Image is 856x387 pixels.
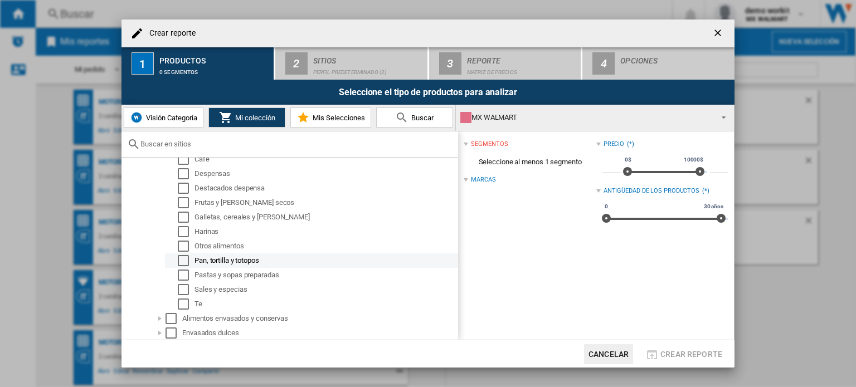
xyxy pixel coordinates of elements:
div: Perfil predeterminado (2) [313,63,423,75]
span: 30 años [702,202,725,211]
img: wiser-icon-blue.png [130,111,143,124]
md-checkbox: Select [178,212,194,223]
md-checkbox: Select [166,313,182,324]
div: 3 [439,52,461,75]
md-checkbox: Select [166,327,182,339]
div: Sales y especias [194,284,456,295]
div: 2 [285,52,308,75]
div: Te [194,298,456,310]
div: Destacados despensa [194,183,456,194]
button: Mi colección [208,107,285,128]
div: segmentos [471,140,508,149]
div: Reporte [467,52,577,63]
md-checkbox: Select [178,255,194,266]
button: Mis Selecciones [290,107,371,128]
span: 0$ [623,155,633,164]
button: 1 Productos 0 segmentos [121,47,275,80]
div: Opciones [620,52,730,63]
div: Sitios [313,52,423,63]
button: 3 Reporte Matriz de precios [429,47,582,80]
input: Buscar en sitios [140,140,453,148]
span: Mis Selecciones [310,114,365,122]
div: Galletas, cereales y [PERSON_NAME] [194,212,456,223]
div: Alimentos envasados y conservas [182,313,456,324]
div: MX WALMART [460,110,712,125]
md-checkbox: Select [178,183,194,194]
div: Precio [604,140,624,149]
span: Buscar [408,114,434,122]
span: Mi colección [232,114,275,122]
div: Seleccione el tipo de productos para analizar [121,80,735,105]
button: 4 Opciones [582,47,735,80]
span: Seleccione al menos 1 segmento [464,151,596,173]
div: Cafe [194,154,456,165]
div: 4 [592,52,615,75]
span: 0 [603,202,610,211]
div: 1 [132,52,154,75]
span: Crear reporte [660,350,722,359]
div: Harinas [194,226,456,237]
button: Visión Categoría [124,107,203,128]
md-checkbox: Select [178,270,194,281]
div: Pastas y sopas preparadas [194,270,456,281]
button: 2 Sitios Perfil predeterminado (2) [275,47,429,80]
button: Crear reporte [642,344,726,364]
md-dialog: Crear reporte ... [121,19,735,368]
ng-md-icon: getI18NText('BUTTONS.CLOSE_DIALOG') [712,27,726,41]
button: Buscar [376,107,453,128]
h4: Crear reporte [144,28,196,39]
md-checkbox: Select [178,284,194,295]
md-checkbox: Select [178,298,194,310]
div: 0 segmentos [159,63,269,75]
md-checkbox: Select [178,197,194,208]
div: Envasados dulces [182,327,456,339]
md-checkbox: Select [178,226,194,237]
div: Frutas y [PERSON_NAME] secos [194,197,456,208]
div: Pan, tortilla y totopos [194,255,456,266]
md-checkbox: Select [178,154,194,165]
div: Matriz de precios [467,63,577,75]
button: Cancelar [584,344,633,364]
div: Marcas [471,175,495,184]
span: 10000$ [682,155,705,164]
div: Productos [159,52,269,63]
span: Visión Categoría [143,114,197,122]
div: Otros alimentos [194,241,456,252]
div: Despensas [194,168,456,179]
md-checkbox: Select [178,241,194,252]
md-checkbox: Select [178,168,194,179]
button: getI18NText('BUTTONS.CLOSE_DIALOG') [708,22,730,45]
div: Antigüedad de los productos [604,187,699,195]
